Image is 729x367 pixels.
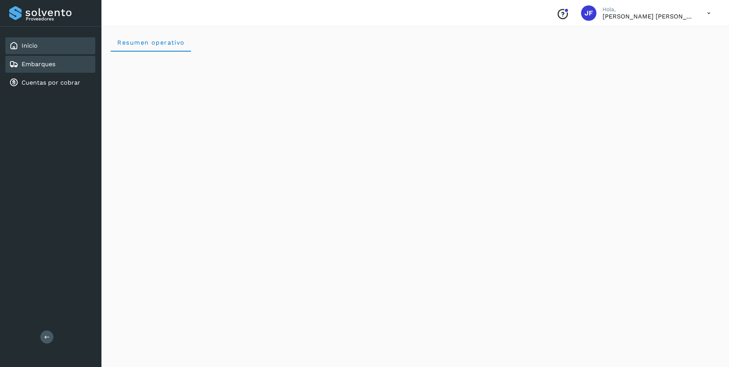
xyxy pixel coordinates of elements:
div: Inicio [5,37,95,54]
a: Embarques [22,60,55,68]
a: Inicio [22,42,38,49]
div: Cuentas por cobrar [5,74,95,91]
p: JUAN FRANCISCO PARDO MARTINEZ [603,13,695,20]
span: Resumen operativo [117,39,185,46]
p: Hola, [603,6,695,13]
a: Cuentas por cobrar [22,79,80,86]
div: Embarques [5,56,95,73]
p: Proveedores [26,16,92,22]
